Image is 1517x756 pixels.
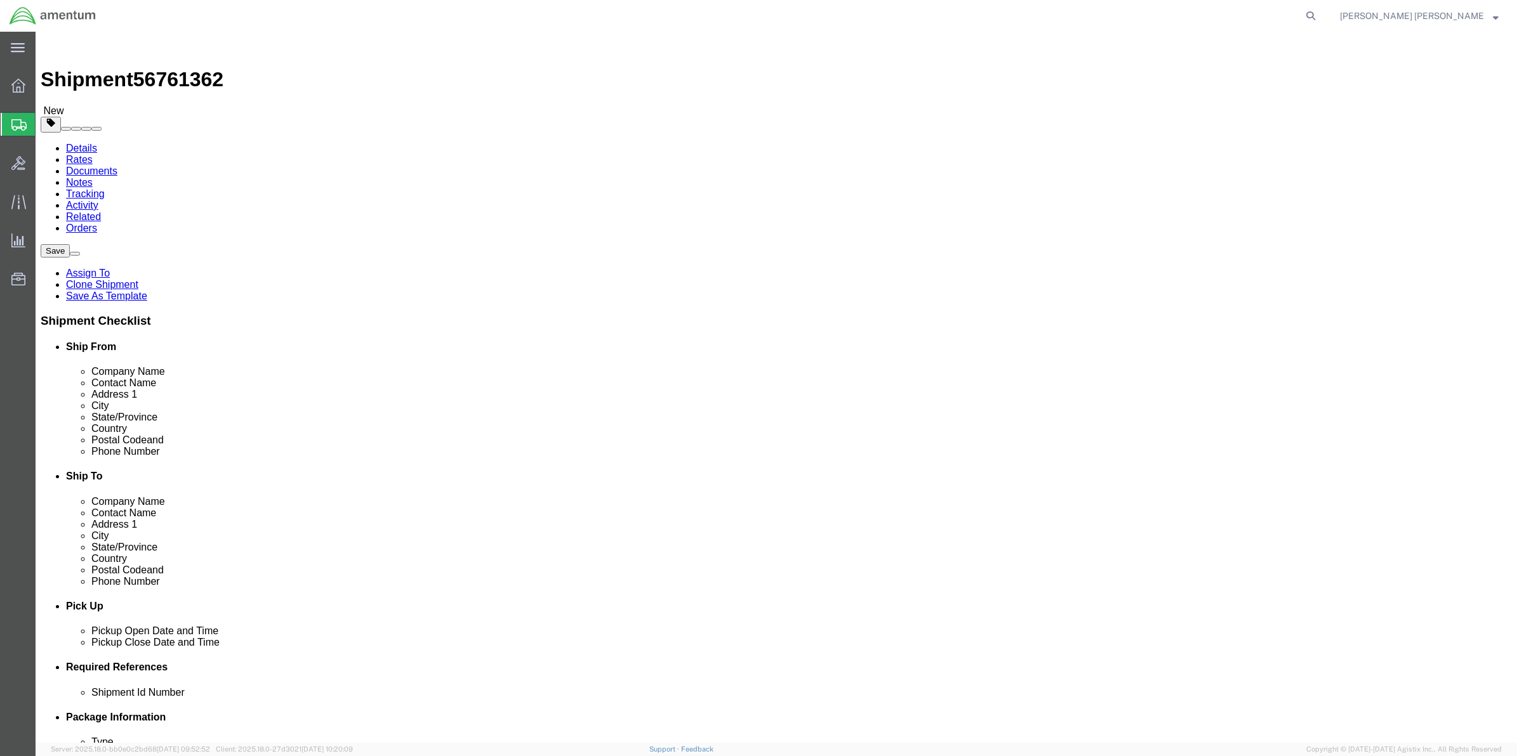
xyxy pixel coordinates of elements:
[51,745,210,753] span: Server: 2025.18.0-bb0e0c2bd68
[157,745,210,753] span: [DATE] 09:52:52
[1340,9,1484,23] span: Jose Colon Lopez
[216,745,353,753] span: Client: 2025.18.0-27d3021
[1306,744,1502,755] span: Copyright © [DATE]-[DATE] Agistix Inc., All Rights Reserved
[1339,8,1499,23] button: [PERSON_NAME] [PERSON_NAME]
[681,745,713,753] a: Feedback
[301,745,353,753] span: [DATE] 10:20:09
[36,32,1517,743] iframe: FS Legacy Container
[649,745,681,753] a: Support
[9,6,96,25] img: logo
